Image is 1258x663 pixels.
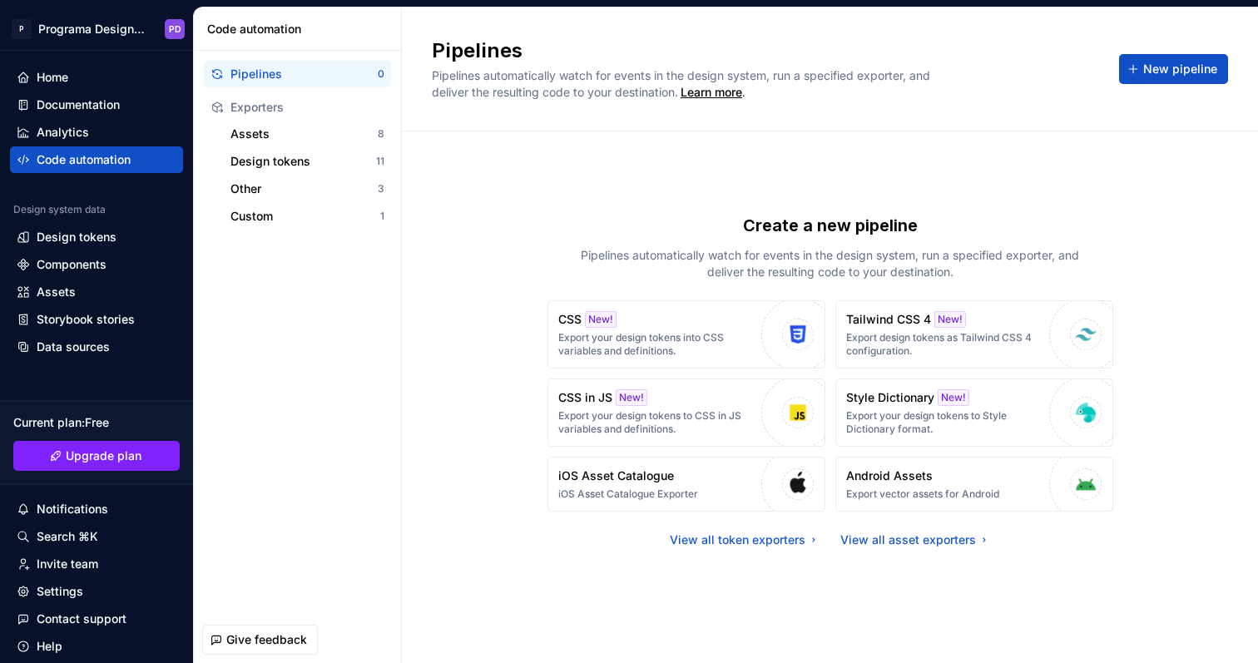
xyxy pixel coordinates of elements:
[1143,61,1217,77] span: New pipeline
[558,468,674,484] p: iOS Asset Catalogue
[230,208,380,225] div: Custom
[10,92,183,118] a: Documentation
[670,532,820,548] a: View all token exporters
[37,69,68,86] div: Home
[230,66,378,82] div: Pipelines
[10,279,183,305] a: Assets
[846,468,933,484] p: Android Assets
[230,181,378,197] div: Other
[376,155,384,168] div: 11
[840,532,991,548] a: View all asset exporters
[547,457,825,512] button: iOS Asset CatalogueiOS Asset Catalogue Exporter
[37,638,62,655] div: Help
[13,203,106,216] div: Design system data
[558,389,612,406] p: CSS in JS
[230,153,376,170] div: Design tokens
[10,606,183,632] button: Contact support
[230,99,384,116] div: Exporters
[230,126,378,142] div: Assets
[846,331,1041,358] p: Export design tokens as Tailwind CSS 4 configuration.
[37,229,116,245] div: Design tokens
[10,334,183,360] a: Data sources
[558,311,582,328] p: CSS
[10,119,183,146] a: Analytics
[547,300,825,369] button: CSSNew!Export your design tokens into CSS variables and definitions.
[558,487,698,501] p: iOS Asset Catalogue Exporter
[678,87,745,99] span: .
[224,176,391,202] button: Other3
[10,496,183,522] button: Notifications
[558,331,753,358] p: Export your design tokens into CSS variables and definitions.
[378,67,384,81] div: 0
[581,247,1080,280] p: Pipelines automatically watch for events in the design system, run a specified exporter, and deli...
[13,441,180,471] a: Upgrade plan
[10,523,183,550] button: Search ⌘K
[224,148,391,175] button: Design tokens11
[846,487,999,501] p: Export vector assets for Android
[835,457,1113,512] button: Android AssetsExport vector assets for Android
[10,146,183,173] a: Code automation
[846,311,931,328] p: Tailwind CSS 4
[37,284,76,300] div: Assets
[934,311,966,328] div: New!
[380,210,384,223] div: 1
[10,306,183,333] a: Storybook stories
[378,127,384,141] div: 8
[10,251,183,278] a: Components
[3,11,190,47] button: PPrograma Design SystemPD
[37,311,135,328] div: Storybook stories
[37,256,106,273] div: Components
[37,124,89,141] div: Analytics
[846,389,934,406] p: Style Dictionary
[681,84,742,101] a: Learn more
[938,389,969,406] div: New!
[37,96,120,113] div: Documentation
[224,121,391,147] button: Assets8
[37,339,110,355] div: Data sources
[835,300,1113,369] button: Tailwind CSS 4New!Export design tokens as Tailwind CSS 4 configuration.
[1119,54,1228,84] button: New pipeline
[202,625,318,655] button: Give feedback
[835,379,1113,447] button: Style DictionaryNew!Export your design tokens to Style Dictionary format.
[743,214,918,237] p: Create a new pipeline
[12,19,32,39] div: P
[585,311,617,328] div: New!
[432,68,934,99] span: Pipelines automatically watch for events in the design system, run a specified exporter, and deli...
[37,528,98,545] div: Search ⌘K
[10,578,183,605] a: Settings
[66,448,141,464] span: Upgrade plan
[38,21,145,37] div: Programa Design System
[10,224,183,250] a: Design tokens
[37,611,126,627] div: Contact support
[37,556,98,572] div: Invite team
[10,551,183,577] a: Invite team
[13,414,180,431] div: Current plan : Free
[558,409,753,436] p: Export your design tokens to CSS in JS variables and definitions.
[616,389,647,406] div: New!
[226,631,307,648] span: Give feedback
[378,182,384,195] div: 3
[10,64,183,91] a: Home
[846,409,1041,436] p: Export your design tokens to Style Dictionary format.
[37,501,108,517] div: Notifications
[224,203,391,230] button: Custom1
[432,37,1099,64] h2: Pipelines
[10,633,183,660] button: Help
[547,379,825,447] button: CSS in JSNew!Export your design tokens to CSS in JS variables and definitions.
[207,21,394,37] div: Code automation
[169,22,181,36] div: PD
[37,151,131,168] div: Code automation
[37,583,83,600] div: Settings
[204,61,391,87] button: Pipelines0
